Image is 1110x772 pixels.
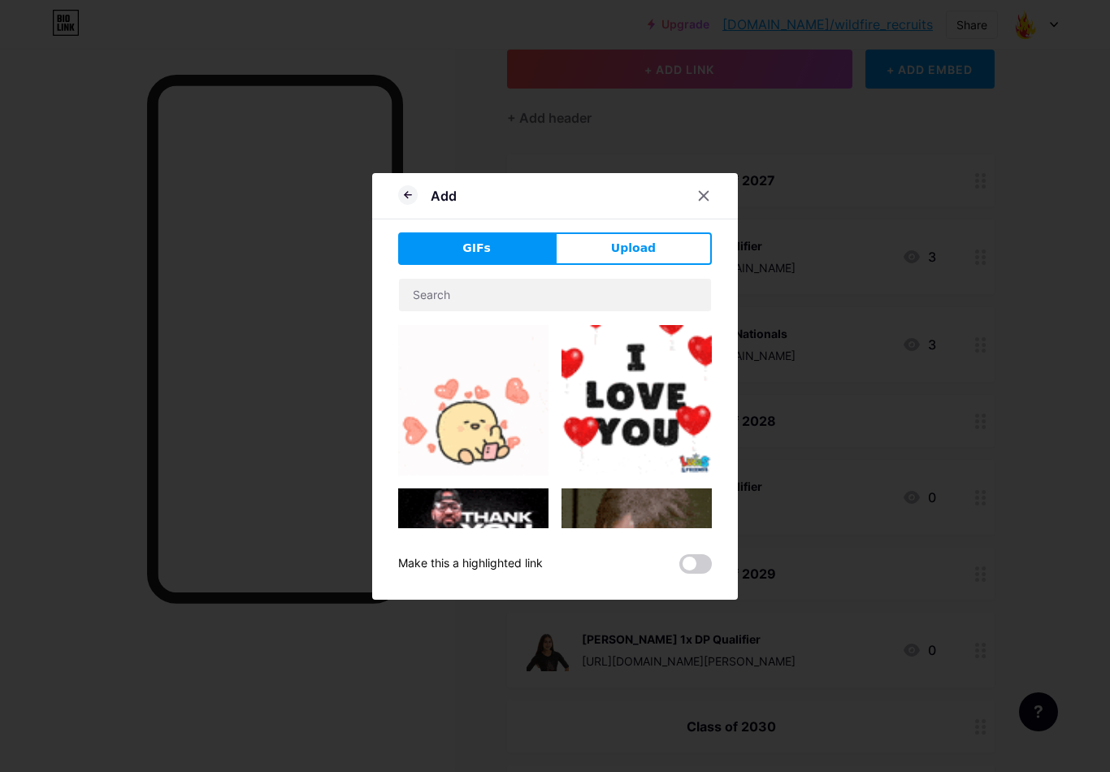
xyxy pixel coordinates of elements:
img: Gihpy [398,488,548,603]
div: Add [431,186,457,206]
span: Upload [611,240,656,257]
img: Gihpy [398,325,548,475]
img: Gihpy [562,488,712,614]
button: GIFs [398,232,555,265]
div: Make this a highlighted link [398,554,543,574]
img: Gihpy [562,325,712,475]
input: Search [399,279,711,311]
button: Upload [555,232,712,265]
span: GIFs [462,240,491,257]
